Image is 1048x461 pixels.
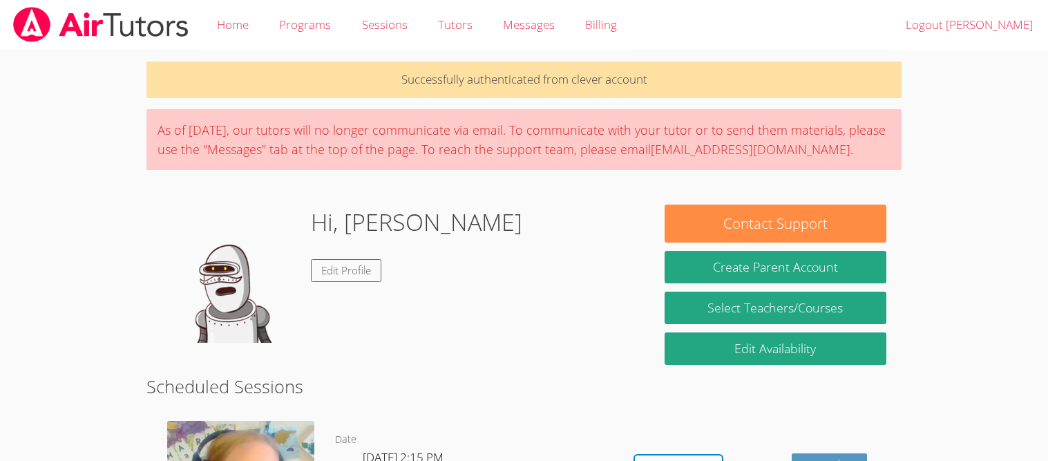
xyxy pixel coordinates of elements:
[665,332,886,365] a: Edit Availability
[162,205,300,343] img: default.png
[146,373,901,399] h2: Scheduled Sessions
[146,62,901,98] p: Successfully authenticated from clever account
[311,205,522,240] h1: Hi, [PERSON_NAME]
[12,7,190,42] img: airtutors_banner-c4298cdbf04f3fff15de1276eac7730deb9818008684d7c2e4769d2f7ddbe033.png
[311,259,381,282] a: Edit Profile
[335,431,356,449] dt: Date
[146,109,901,170] div: As of [DATE], our tutors will no longer communicate via email. To communicate with your tutor or ...
[665,292,886,324] a: Select Teachers/Courses
[665,205,886,243] button: Contact Support
[503,17,555,32] span: Messages
[665,251,886,283] button: Create Parent Account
